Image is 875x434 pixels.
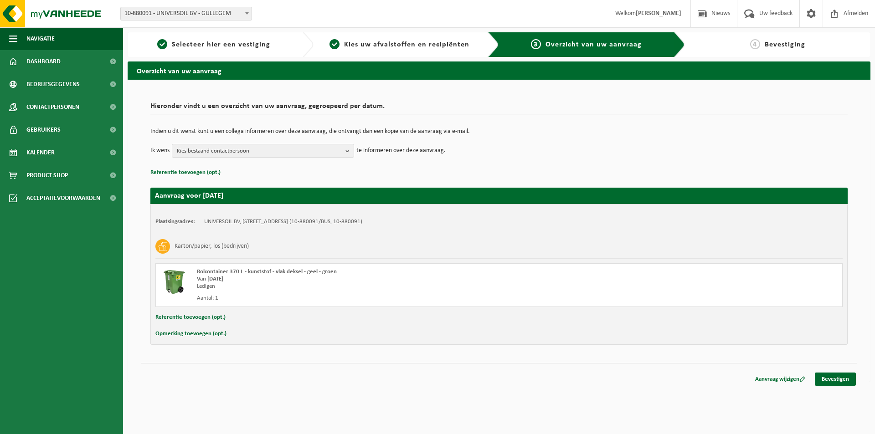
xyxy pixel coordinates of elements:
strong: Aanvraag voor [DATE] [155,192,223,199]
a: 2Kies uw afvalstoffen en recipiënten [318,39,481,50]
span: Bevestiging [765,41,805,48]
p: te informeren over deze aanvraag. [356,144,446,158]
h2: Hieronder vindt u een overzicht van uw aanvraag, gegroepeerd per datum. [150,102,848,115]
img: WB-0370-HPE-GN-50.png [160,268,188,296]
span: 4 [750,39,760,49]
div: Aantal: 1 [197,295,535,302]
span: 1 [157,39,167,49]
span: Acceptatievoorwaarden [26,187,100,209]
a: Bevestigen [815,373,856,386]
div: Ledigen [197,283,535,290]
span: 3 [531,39,541,49]
p: Indien u dit wenst kunt u een collega informeren over deze aanvraag, die ontvangt dan een kopie v... [150,128,848,135]
strong: Plaatsingsadres: [155,219,195,225]
span: Dashboard [26,50,61,73]
span: 10-880091 - UNIVERSOIL BV - GULLEGEM [121,7,252,20]
span: 10-880091 - UNIVERSOIL BV - GULLEGEM [120,7,252,20]
button: Kies bestaand contactpersoon [172,144,354,158]
a: Aanvraag wijzigen [748,373,812,386]
button: Opmerking toevoegen (opt.) [155,328,226,340]
span: Contactpersonen [26,96,79,118]
p: Ik wens [150,144,170,158]
span: Product Shop [26,164,68,187]
span: Navigatie [26,27,55,50]
span: Kies bestaand contactpersoon [177,144,342,158]
span: 2 [329,39,340,49]
span: Kies uw afvalstoffen en recipiënten [344,41,469,48]
span: Rolcontainer 370 L - kunststof - vlak deksel - geel - groen [197,269,337,275]
button: Referentie toevoegen (opt.) [155,311,226,323]
strong: Van [DATE] [197,276,223,282]
span: Overzicht van uw aanvraag [546,41,642,48]
strong: [PERSON_NAME] [636,10,681,17]
td: UNIVERSOIL BV, [STREET_ADDRESS] (10-880091/BUS, 10-880091) [204,218,362,225]
h3: Karton/papier, los (bedrijven) [175,239,249,254]
a: 1Selecteer hier een vestiging [132,39,295,50]
span: Gebruikers [26,118,61,141]
span: Bedrijfsgegevens [26,73,80,96]
span: Kalender [26,141,55,164]
button: Referentie toevoegen (opt.) [150,167,221,179]
h2: Overzicht van uw aanvraag [128,61,870,79]
span: Selecteer hier een vestiging [172,41,270,48]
